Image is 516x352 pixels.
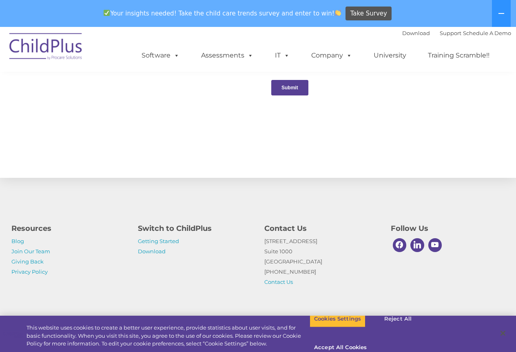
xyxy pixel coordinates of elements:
[113,54,138,60] span: Last name
[345,7,392,21] a: Take Survey
[264,279,293,285] a: Contact Us
[391,236,409,254] a: Facebook
[303,47,360,64] a: Company
[104,10,110,16] img: ✅
[440,30,461,36] a: Support
[138,248,166,255] a: Download
[11,238,24,244] a: Blog
[372,310,423,328] button: Reject All
[408,236,426,254] a: Linkedin
[11,258,44,265] a: Giving Back
[402,30,511,36] font: |
[133,47,188,64] a: Software
[264,236,379,287] p: [STREET_ADDRESS] Suite 1000 [GEOGRAPHIC_DATA] [PHONE_NUMBER]
[138,238,179,244] a: Getting Started
[11,223,126,234] h4: Resources
[391,223,505,234] h4: Follow Us
[310,310,365,328] button: Cookies Settings
[11,268,48,275] a: Privacy Policy
[426,236,444,254] a: Youtube
[463,30,511,36] a: Schedule A Demo
[494,324,512,342] button: Close
[402,30,430,36] a: Download
[264,223,379,234] h4: Contact Us
[100,5,345,21] span: Your insights needed! Take the child care trends survey and enter to win!
[138,223,252,234] h4: Switch to ChildPlus
[267,47,298,64] a: IT
[193,47,261,64] a: Assessments
[335,10,341,16] img: 👏
[365,47,414,64] a: University
[113,87,148,93] span: Phone number
[420,47,498,64] a: Training Scramble!!
[5,27,87,68] img: ChildPlus by Procare Solutions
[11,248,50,255] a: Join Our Team
[350,7,387,21] span: Take Survey
[27,324,310,348] div: This website uses cookies to create a better user experience, provide statistics about user visit...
